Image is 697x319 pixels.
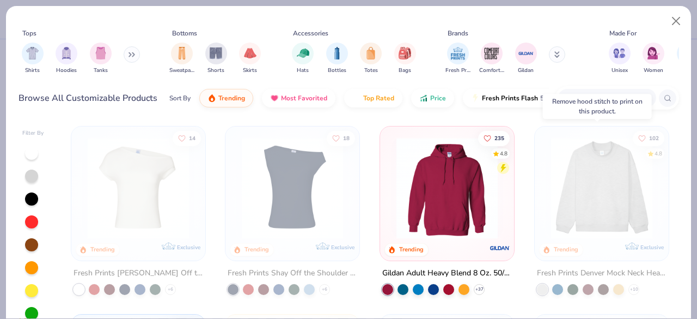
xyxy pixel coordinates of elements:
[344,89,402,107] button: Top Rated
[207,94,216,103] img: trending.gif
[643,43,664,75] div: filter for Women
[500,149,508,158] div: 4.8
[471,94,480,103] img: flash.gif
[463,89,589,107] button: Fresh Prints Flash5 day delivery
[549,97,646,116] div: Remove hood stitch to print on this product.
[74,267,203,280] div: Fresh Prints [PERSON_NAME] Off the Shoulder Top
[479,43,504,75] div: filter for Comfort Colors
[262,89,335,107] button: Most Favorited
[363,94,394,103] span: Top Rated
[640,244,664,251] span: Exclusive
[169,43,194,75] div: filter for Sweatpants
[22,129,44,137] div: Filter By
[82,137,194,239] img: a1c94bf0-cbc2-4c5c-96ec-cab3b8502a7f
[411,89,454,107] button: Price
[546,137,658,239] img: f5d85501-0dbb-4ee4-b115-c08fa3845d83
[169,43,194,75] button: filter button
[90,43,112,75] button: filter button
[194,137,306,239] img: 89f4990a-e188-452c-92a7-dc547f941a57
[629,286,638,293] span: + 10
[391,137,503,239] img: 01756b78-01f6-4cc6-8d8a-3c30c1a0c8ac
[207,67,224,75] span: Shorts
[489,237,511,259] img: Gildan logo
[394,43,416,75] button: filter button
[292,43,314,75] div: filter for Hats
[445,43,470,75] button: filter button
[394,43,416,75] div: filter for Bags
[210,47,222,59] img: Shorts Image
[236,137,348,239] img: 5716b33b-ee27-473a-ad8a-9b8687048459
[352,94,361,103] img: TopRated.gif
[515,43,537,75] button: filter button
[19,92,157,105] div: Browse All Customizable Products
[445,43,470,75] div: filter for Fresh Prints
[22,28,36,38] div: Tops
[239,43,261,75] button: filter button
[360,43,382,75] div: filter for Totes
[475,286,484,293] span: + 37
[344,135,350,141] span: 18
[644,67,663,75] span: Women
[22,43,44,75] button: filter button
[297,47,309,59] img: Hats Image
[176,244,200,251] span: Exclusive
[25,67,40,75] span: Shirts
[270,94,279,103] img: most_fav.gif
[364,67,378,75] span: Totes
[326,43,348,75] div: filter for Bottles
[494,135,504,141] span: 235
[328,67,346,75] span: Bottles
[479,43,504,75] button: filter button
[322,286,327,293] span: + 6
[205,43,227,75] div: filter for Shorts
[666,11,687,32] button: Close
[484,45,500,62] img: Comfort Colors Image
[205,43,227,75] button: filter button
[331,244,354,251] span: Exclusive
[326,43,348,75] button: filter button
[609,28,637,38] div: Made For
[430,94,446,103] span: Price
[613,47,626,59] img: Unisex Image
[655,149,662,158] div: 4.8
[450,45,466,62] img: Fresh Prints Image
[199,89,253,107] button: Trending
[537,267,667,280] div: Fresh Prints Denver Mock Neck Heavyweight Sweatshirt
[293,28,328,38] div: Accessories
[281,94,327,103] span: Most Favorited
[609,43,631,75] button: filter button
[649,135,659,141] span: 102
[244,47,256,59] img: Skirts Image
[292,43,314,75] button: filter button
[56,43,77,75] button: filter button
[448,28,468,38] div: Brands
[172,28,197,38] div: Bottoms
[243,67,257,75] span: Skirts
[239,43,261,75] div: filter for Skirts
[647,47,660,59] img: Women Image
[482,94,538,103] span: Fresh Prints Flash
[56,67,77,75] span: Hoodies
[60,47,72,59] img: Hoodies Image
[360,43,382,75] button: filter button
[90,43,112,75] div: filter for Tanks
[612,67,628,75] span: Unisex
[365,47,377,59] img: Totes Image
[479,67,504,75] span: Comfort Colors
[297,67,309,75] span: Hats
[26,47,39,59] img: Shirts Image
[169,93,191,103] div: Sort By
[168,286,173,293] span: + 6
[228,267,357,280] div: Fresh Prints Shay Off the Shoulder Tank
[643,43,664,75] button: filter button
[95,47,107,59] img: Tanks Image
[176,47,188,59] img: Sweatpants Image
[189,135,195,141] span: 14
[22,43,44,75] div: filter for Shirts
[518,45,534,62] img: Gildan Image
[173,130,201,146] button: Like
[609,43,631,75] div: filter for Unisex
[399,47,411,59] img: Bags Image
[327,130,356,146] button: Like
[518,67,534,75] span: Gildan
